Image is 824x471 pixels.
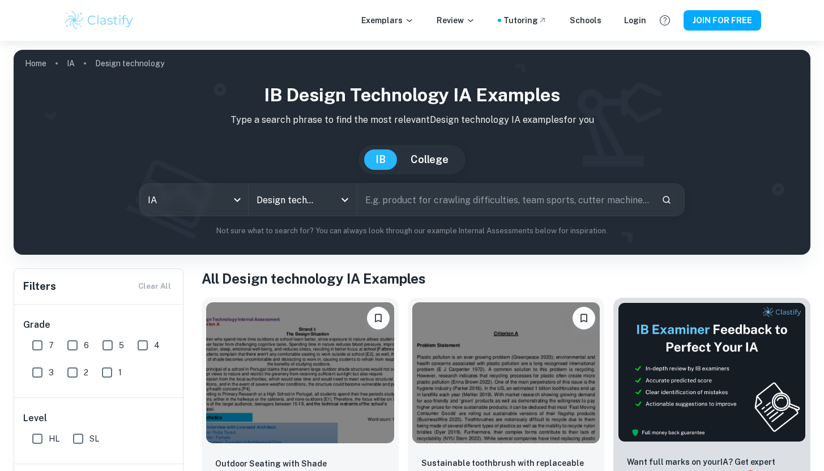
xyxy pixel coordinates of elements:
a: Home [25,55,46,71]
p: Exemplars [361,14,414,27]
div: IA [140,184,248,216]
h6: Level [23,412,175,425]
p: Outdoor Seating with Shade [215,457,327,470]
span: 7 [49,339,54,352]
a: Login [624,14,646,27]
button: Search [657,190,676,209]
span: 5 [119,339,124,352]
button: IB [364,149,397,170]
img: Design technology IA example thumbnail: Sustainable toothbrush with replaceable [412,302,600,443]
img: Clastify logo [63,9,135,32]
button: Open [337,192,353,208]
a: Tutoring [503,14,547,27]
a: Schools [570,14,601,27]
button: Help and Feedback [655,11,674,30]
button: Please log in to bookmark exemplars [367,307,390,329]
h1: IB Design technology IA examples [23,82,801,109]
p: Type a search phrase to find the most relevant Design technology IA examples for you [23,113,801,127]
p: Review [437,14,475,27]
span: HL [49,433,59,445]
span: 4 [154,339,160,352]
input: E.g. product for crawling difficulties, team sports, cutter machine... [357,184,652,216]
p: Not sure what to search for? You can always look through our example Internal Assessments below f... [23,225,801,237]
img: Design technology IA example thumbnail: Outdoor Seating with Shade [206,302,394,443]
p: Design technology [95,57,164,70]
span: 1 [118,366,122,379]
button: JOIN FOR FREE [684,10,761,31]
button: Please log in to bookmark exemplars [573,307,595,329]
h6: Filters [23,279,56,294]
span: 3 [49,366,54,379]
a: IA [67,55,75,71]
h6: Grade [23,318,175,332]
h1: All Design technology IA Examples [202,268,810,289]
span: 2 [84,366,88,379]
span: 6 [84,339,89,352]
span: SL [89,433,99,445]
button: College [399,149,460,170]
img: profile cover [14,50,810,255]
img: Thumbnail [618,302,806,442]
